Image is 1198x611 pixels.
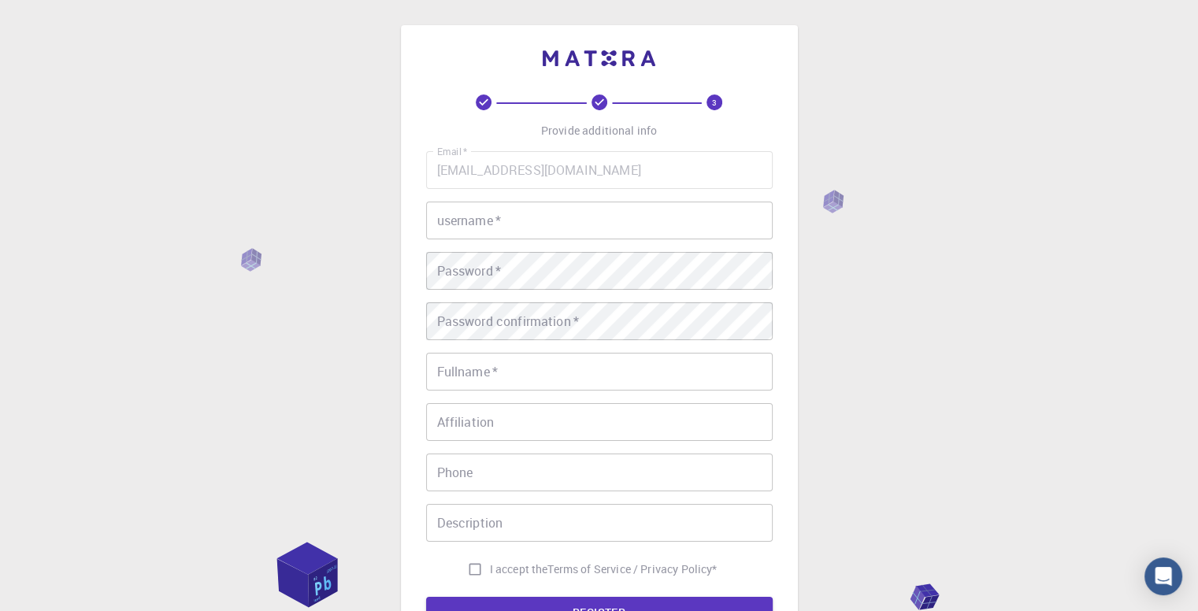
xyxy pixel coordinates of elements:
[490,561,548,577] span: I accept the
[547,561,717,577] a: Terms of Service / Privacy Policy*
[437,145,467,158] label: Email
[541,123,657,139] p: Provide additional info
[712,97,717,108] text: 3
[547,561,717,577] p: Terms of Service / Privacy Policy *
[1144,557,1182,595] div: Open Intercom Messenger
